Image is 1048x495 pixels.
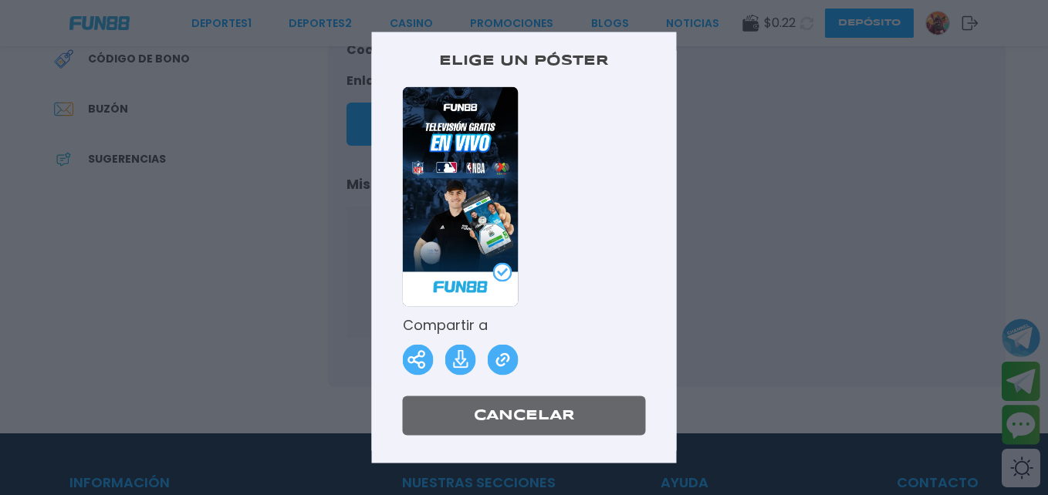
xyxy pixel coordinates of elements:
p: Compartir a [403,315,646,335]
img: Download [445,345,476,375]
img: Share [403,345,434,375]
img: /assets/poster_6-21056e7e.webp [403,87,519,307]
img: Share Link [488,345,519,375]
button: Cancelar [403,396,646,436]
img: Fun88 Logo [434,281,488,292]
p: Elige un póster [403,51,646,72]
